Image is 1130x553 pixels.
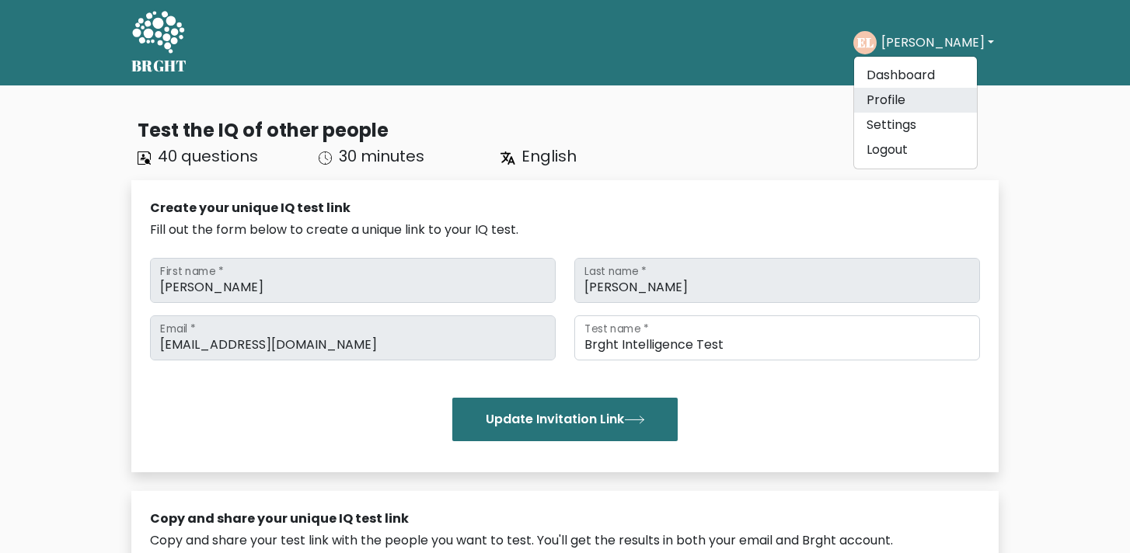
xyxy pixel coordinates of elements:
input: Last name [574,258,980,303]
div: Copy and share your unique IQ test link [150,510,980,528]
span: 40 questions [158,145,258,167]
a: Settings [854,113,977,137]
text: EL [856,33,873,51]
input: Test name [574,315,980,360]
button: [PERSON_NAME] [877,33,999,53]
input: First name [150,258,556,303]
div: Test the IQ of other people [138,117,999,144]
span: English [521,145,577,167]
button: Update Invitation Link [452,398,678,441]
span: 30 minutes [339,145,424,167]
div: Create your unique IQ test link [150,199,980,217]
div: Fill out the form below to create a unique link to your IQ test. [150,221,980,239]
a: Logout [854,137,977,162]
h5: BRGHT [131,57,187,75]
a: BRGHT [131,6,187,79]
div: Copy and share your test link with the people you want to test. You'll get the results in both yo... [150,531,980,550]
a: Dashboard [854,63,977,88]
a: Profile [854,88,977,113]
input: Email [150,315,556,360]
